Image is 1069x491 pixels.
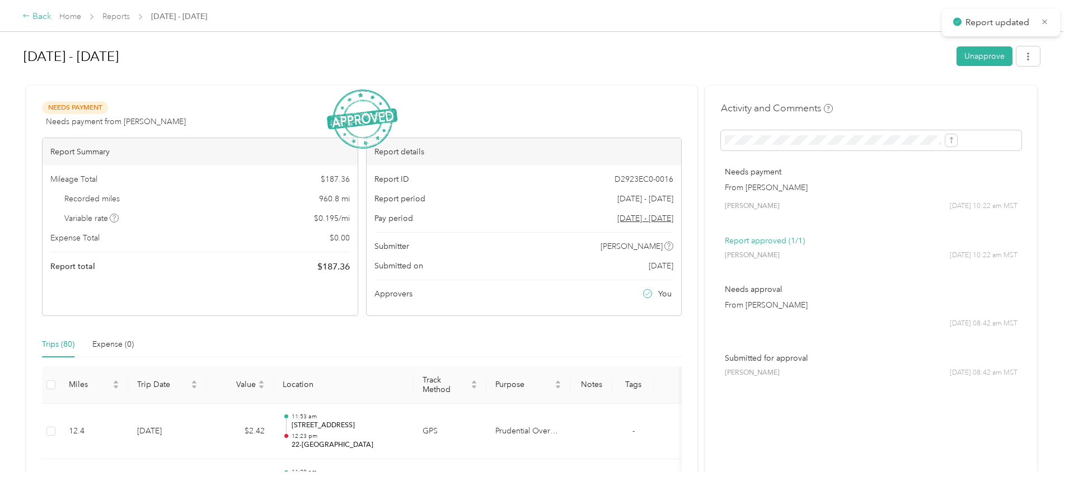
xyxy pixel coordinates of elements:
[292,440,405,450] p: 22-[GEOGRAPHIC_DATA]
[658,288,672,300] span: You
[374,173,409,185] span: Report ID
[601,240,663,252] span: [PERSON_NAME]
[725,352,1018,364] p: Submitted for approval
[725,235,1018,247] p: Report approved (1/1)
[69,380,110,389] span: Miles
[314,213,350,224] span: $ 0.195 / mi
[112,384,119,390] span: caret-down
[59,12,81,21] a: Home
[374,240,409,252] span: Submitter
[414,366,486,404] th: Track Method
[64,213,119,224] span: Variable rate
[725,368,780,378] span: [PERSON_NAME]
[957,46,1012,66] button: Unapprove
[43,138,358,166] div: Report Summary
[258,379,265,385] span: caret-up
[367,138,682,166] div: Report details
[92,338,134,351] div: Expense (0)
[60,366,128,404] th: Miles
[374,288,412,300] span: Approvers
[112,379,119,385] span: caret-up
[617,213,673,224] span: Go to pay period
[1006,428,1069,491] iframe: Everlance-gr Chat Button Frame
[151,11,207,22] span: [DATE] - [DATE]
[317,260,350,273] span: $ 187.36
[64,193,120,205] span: Recorded miles
[258,384,265,390] span: caret-down
[60,404,128,460] td: 12.4
[50,173,97,185] span: Mileage Total
[292,432,405,440] p: 12:23 pm
[950,319,1018,329] span: [DATE] 08:42 am MST
[292,413,405,421] p: 11:53 am
[555,379,561,385] span: caret-up
[319,193,350,205] span: 960.8 mi
[725,284,1018,295] p: Needs approval
[486,366,570,404] th: Purpose
[102,12,130,21] a: Reports
[950,368,1018,378] span: [DATE] 08:42 am MST
[292,421,405,431] p: [STREET_ADDRESS]
[128,366,207,404] th: Trip Date
[330,232,350,244] span: $ 0.00
[725,299,1018,311] p: From [PERSON_NAME]
[495,380,552,389] span: Purpose
[207,404,274,460] td: $2.42
[274,366,414,404] th: Location
[46,116,186,128] span: Needs payment from [PERSON_NAME]
[965,16,1033,30] p: Report updated
[486,404,570,460] td: Prudential Overall Supply
[42,338,74,351] div: Trips (80)
[374,213,413,224] span: Pay period
[321,173,350,185] span: $ 187.36
[42,101,108,114] span: Needs Payment
[615,173,673,185] span: D2923EC0-0016
[327,89,397,149] img: ApprovedStamp
[555,384,561,390] span: caret-down
[950,251,1018,261] span: [DATE] 10:22 am MST
[649,260,673,272] span: [DATE]
[632,426,635,436] span: -
[50,232,100,244] span: Expense Total
[24,43,949,70] h1: Aug 1 - 31, 2025
[950,201,1018,211] span: [DATE] 10:22 am MST
[423,375,468,394] span: Track Method
[50,261,95,272] span: Report total
[725,251,780,261] span: [PERSON_NAME]
[128,404,207,460] td: [DATE]
[570,366,612,404] th: Notes
[612,366,654,404] th: Tags
[725,201,780,211] span: [PERSON_NAME]
[721,101,833,115] h4: Activity and Comments
[725,182,1018,193] p: From [PERSON_NAME]
[191,384,198,390] span: caret-down
[471,384,477,390] span: caret-down
[137,380,189,389] span: Trip Date
[374,193,425,205] span: Report period
[207,366,274,404] th: Value
[725,166,1018,178] p: Needs payment
[22,10,51,23] div: Back
[292,468,405,476] p: 11:28 am
[374,260,423,272] span: Submitted on
[191,379,198,385] span: caret-up
[617,193,673,205] span: [DATE] - [DATE]
[215,380,256,389] span: Value
[414,404,486,460] td: GPS
[471,379,477,385] span: caret-up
